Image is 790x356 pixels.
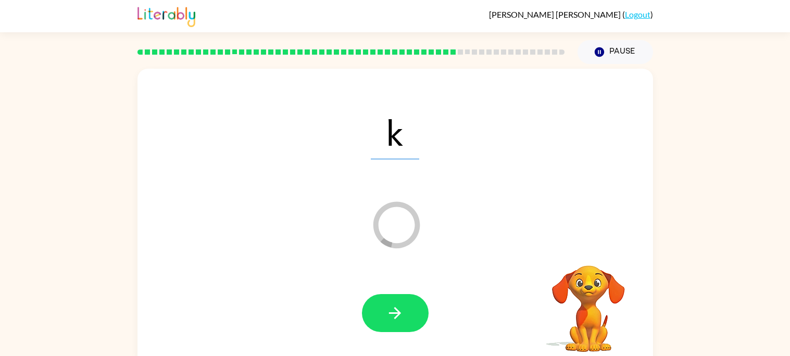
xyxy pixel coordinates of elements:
[371,105,419,159] span: k
[489,9,653,19] div: ( )
[137,4,195,27] img: Literably
[536,249,641,353] video: Your browser must support playing .mp4 files to use Literably. Please try using another browser.
[625,9,650,19] a: Logout
[489,9,622,19] span: [PERSON_NAME] [PERSON_NAME]
[578,40,653,64] button: Pause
